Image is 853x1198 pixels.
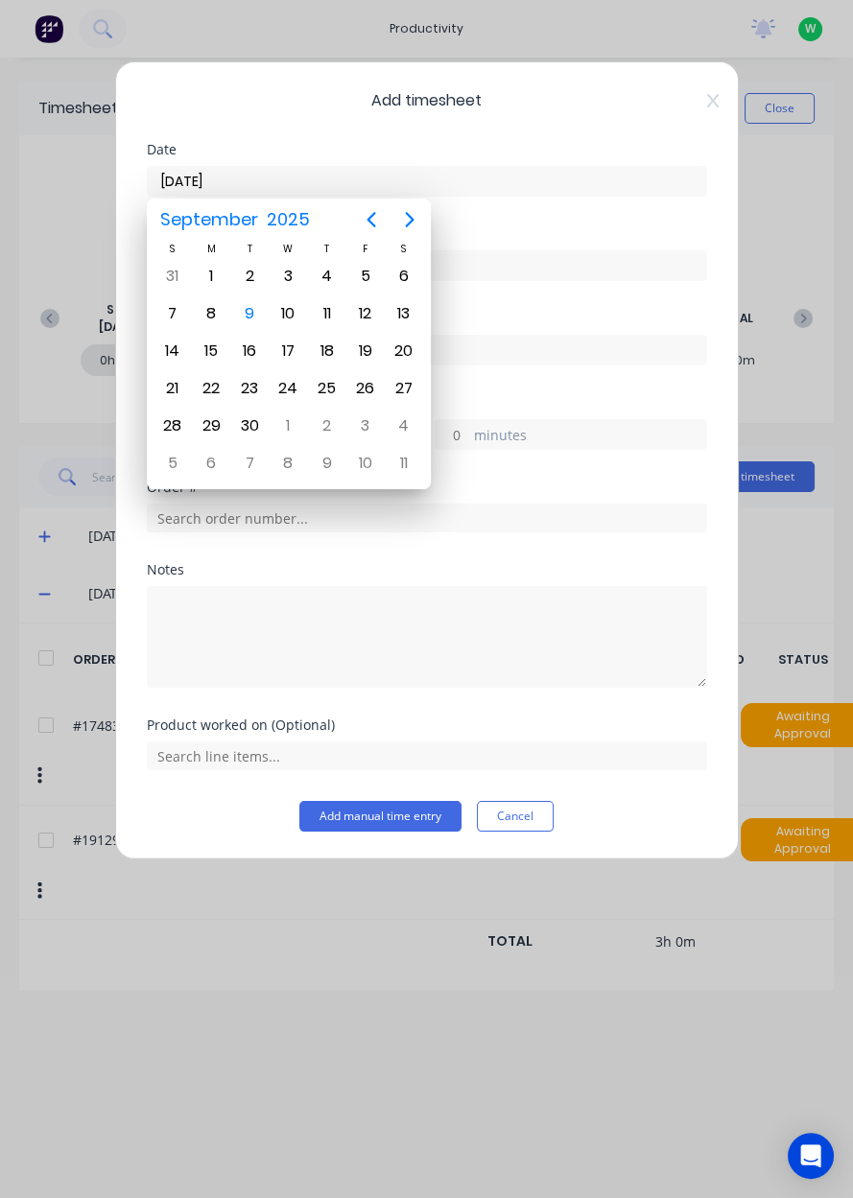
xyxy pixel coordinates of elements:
[197,299,225,328] div: Monday, September 8, 2025
[273,262,302,291] div: Wednesday, September 3, 2025
[391,200,429,239] button: Next page
[197,449,225,478] div: Monday, October 6, 2025
[352,200,391,239] button: Previous page
[158,374,187,403] div: Sunday, September 21, 2025
[351,411,380,440] div: Friday, October 3, 2025
[346,241,385,257] div: F
[390,374,418,403] div: Saturday, September 27, 2025
[235,449,264,478] div: Tuesday, October 7, 2025
[351,449,380,478] div: Friday, October 10, 2025
[273,337,302,365] div: Wednesday, September 17, 2025
[313,449,342,478] div: Thursday, October 9, 2025
[313,374,342,403] div: Thursday, September 25, 2025
[273,411,302,440] div: Wednesday, October 1, 2025
[158,411,187,440] div: Sunday, September 28, 2025
[147,563,707,576] div: Notes
[474,425,706,449] label: minutes
[273,299,302,328] div: Wednesday, September 10, 2025
[351,374,380,403] div: Friday, September 26, 2025
[235,411,264,440] div: Tuesday, September 30, 2025
[197,262,225,291] div: Monday, September 1, 2025
[273,449,302,478] div: Wednesday, October 8, 2025
[299,801,462,832] button: Add manual time entry
[147,741,707,770] input: Search line items...
[273,374,302,403] div: Wednesday, September 24, 2025
[351,299,380,328] div: Friday, September 12, 2025
[351,337,380,365] div: Friday, September 19, 2025
[158,262,187,291] div: Sunday, August 31, 2025
[147,481,707,494] div: Order #
[149,202,322,237] button: September2025
[351,262,380,291] div: Friday, September 5, 2025
[313,337,342,365] div: Thursday, September 18, 2025
[147,504,707,532] input: Search order number...
[158,337,187,365] div: Sunday, September 14, 2025
[235,374,264,403] div: Tuesday, September 23, 2025
[313,299,342,328] div: Thursday, September 11, 2025
[147,718,707,732] div: Product worked on (Optional)
[230,241,269,257] div: T
[269,241,307,257] div: W
[158,299,187,328] div: Sunday, September 7, 2025
[390,337,418,365] div: Saturday, September 20, 2025
[154,241,192,257] div: S
[390,449,418,478] div: Saturday, October 11, 2025
[788,1133,834,1179] div: Open Intercom Messenger
[313,262,342,291] div: Thursday, September 4, 2025
[197,337,225,365] div: Monday, September 15, 2025
[158,449,187,478] div: Sunday, October 5, 2025
[390,262,418,291] div: Saturday, September 6, 2025
[313,411,342,440] div: Thursday, October 2, 2025
[235,262,264,291] div: Tuesday, September 2, 2025
[147,89,707,112] span: Add timesheet
[235,299,264,328] div: Today, Tuesday, September 9, 2025
[390,299,418,328] div: Saturday, September 13, 2025
[235,337,264,365] div: Tuesday, September 16, 2025
[263,202,315,237] span: 2025
[390,411,418,440] div: Saturday, October 4, 2025
[156,202,263,237] span: September
[192,241,230,257] div: M
[385,241,423,257] div: S
[477,801,554,832] button: Cancel
[147,143,707,156] div: Date
[436,420,469,449] input: 0
[307,241,345,257] div: T
[197,411,225,440] div: Monday, September 29, 2025
[197,374,225,403] div: Monday, September 22, 2025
